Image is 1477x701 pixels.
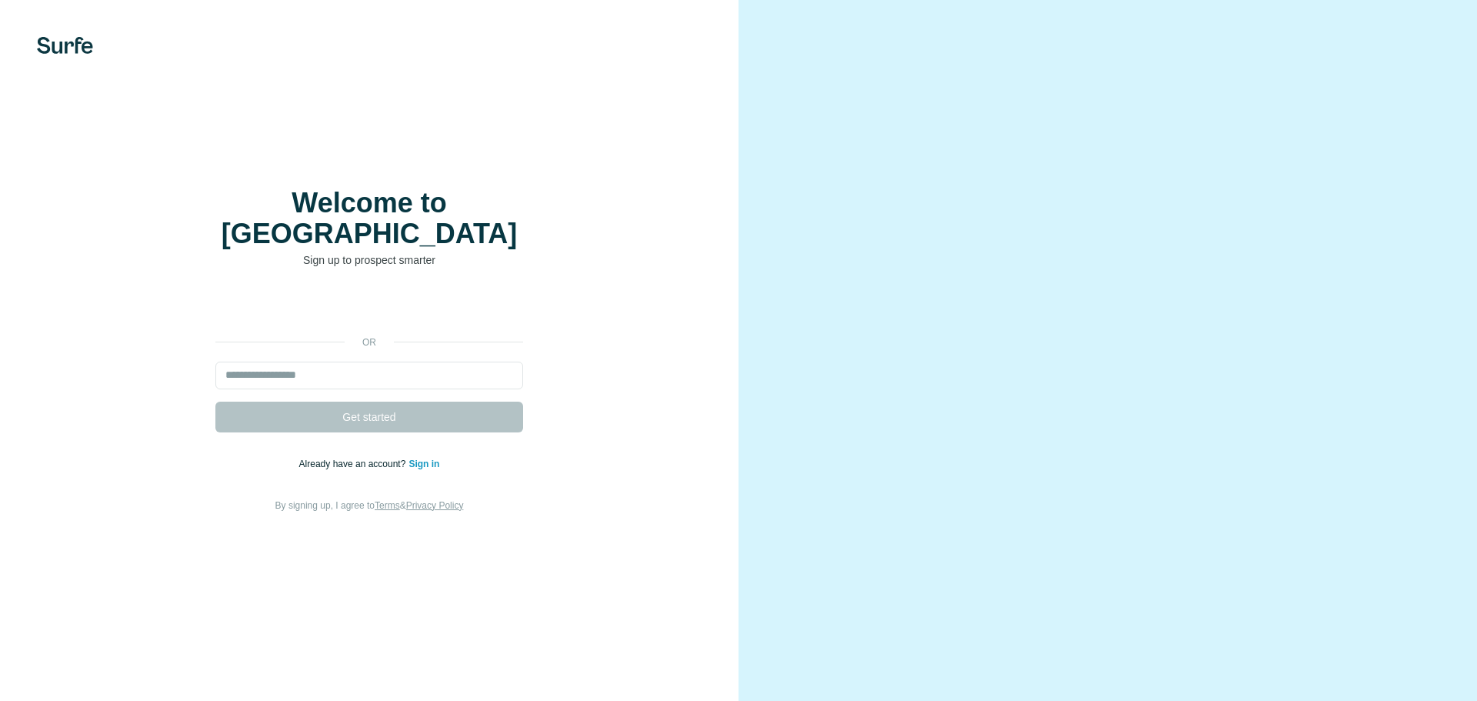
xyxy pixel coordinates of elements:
[408,459,439,469] a: Sign in
[215,252,523,268] p: Sign up to prospect smarter
[275,500,464,511] span: By signing up, I agree to &
[215,188,523,249] h1: Welcome to [GEOGRAPHIC_DATA]
[406,500,464,511] a: Privacy Policy
[345,335,394,349] p: or
[375,500,400,511] a: Terms
[208,291,531,325] iframe: Кнопка "Увійти через Google"
[299,459,409,469] span: Already have an account?
[37,37,93,54] img: Surfe's logo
